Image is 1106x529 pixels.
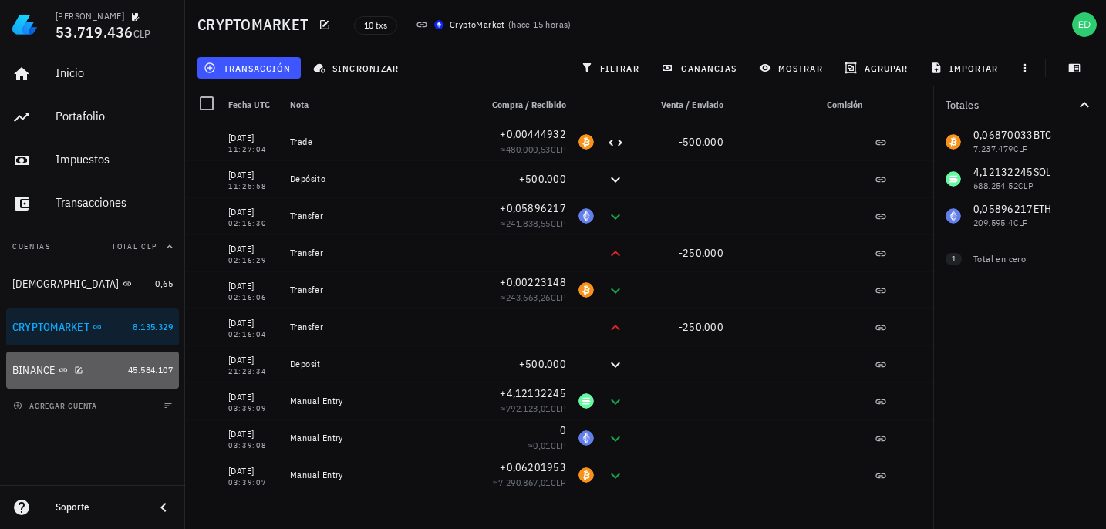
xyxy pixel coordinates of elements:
[290,247,467,259] div: Transfer
[133,27,151,41] span: CLP
[551,440,566,451] span: CLP
[492,99,566,110] span: Compra / Recibido
[56,501,142,514] div: Soporte
[578,134,594,150] div: BTC-icon
[848,62,908,74] span: agrupar
[551,403,566,414] span: CLP
[12,364,56,377] div: BINANCE
[6,142,179,179] a: Impuestos
[584,62,639,74] span: filtrar
[519,357,566,371] span: +500.000
[128,364,173,376] span: 45.584.107
[551,477,566,488] span: CLP
[578,430,594,446] div: ETH-icon
[501,217,566,229] span: ≈
[753,57,832,79] button: mostrar
[316,62,399,74] span: sincronizar
[290,432,467,444] div: Manual Entry
[16,401,97,411] span: agregar cuenta
[933,62,999,74] span: importar
[661,99,723,110] span: Venta / Enviado
[112,241,157,251] span: Total CLP
[493,477,566,488] span: ≈
[56,66,173,80] div: Inicio
[578,171,594,187] div: CLP-icon
[222,86,284,123] div: Fecha UTC
[506,403,551,414] span: 792.123,01
[56,152,173,167] div: Impuestos
[56,195,173,210] div: Transacciones
[679,135,723,149] span: -500.000
[155,278,173,289] span: 0,65
[228,442,278,450] div: 03:39:08
[6,99,179,136] a: Portafolio
[228,463,278,479] div: [DATE]
[506,143,551,155] span: 480.000,53
[228,331,278,339] div: 02:16:04
[284,86,474,123] div: Nota
[290,321,467,333] div: Transfer
[228,405,278,413] div: 03:39:09
[501,403,566,414] span: ≈
[506,217,551,229] span: 241.838,55
[736,245,751,261] div: CLP-icon
[508,17,572,32] span: ( )
[6,265,179,302] a: [DEMOGRAPHIC_DATA] 0,65
[9,398,104,413] button: agregar cuenta
[655,57,747,79] button: ganancias
[6,308,179,345] a: CRYPTOMARKET 8.135.329
[6,185,179,222] a: Transacciones
[933,86,1106,123] button: Totales
[228,368,278,376] div: 21:23:34
[946,99,1075,110] div: Totales
[56,22,133,42] span: 53.719.436
[290,358,467,370] div: Deposit
[827,99,862,110] span: Comisión
[762,62,823,74] span: mostrar
[757,86,868,123] div: Comisión
[528,440,566,451] span: ≈
[6,352,179,389] a: BINANCE 45.584.107
[679,320,723,334] span: -250.000
[12,12,37,37] img: LedgiFi
[290,99,309,110] span: Nota
[631,86,730,123] div: Venta / Enviado
[197,57,301,79] button: transacción
[290,395,467,407] div: Manual Entry
[290,136,467,148] div: Trade
[736,134,751,150] div: CLP-icon
[500,386,566,400] span: +4,12132245
[923,57,1008,79] button: importar
[290,469,467,481] div: Manual Entry
[197,12,314,37] h1: CRYPTOMARKET
[679,246,723,260] span: -250.000
[307,57,409,79] button: sincronizar
[228,220,278,227] div: 02:16:30
[228,352,278,368] div: [DATE]
[578,393,594,409] div: SOL-icon
[12,278,120,291] div: [DEMOGRAPHIC_DATA]
[500,127,566,141] span: +0,00444932
[506,291,551,303] span: 243.663,26
[578,208,594,224] div: ETH-icon
[519,172,566,186] span: +500.000
[973,252,1063,266] div: Total en cero
[578,356,594,372] div: CLP-icon
[12,321,89,334] div: CRYPTOMARKET
[578,467,594,483] div: BTC-icon
[501,143,566,155] span: ≈
[578,282,594,298] div: BTC-icon
[228,241,278,257] div: [DATE]
[290,284,467,296] div: Transfer
[533,440,551,451] span: 0,01
[500,201,566,215] span: +0,05896217
[228,167,278,183] div: [DATE]
[228,278,278,294] div: [DATE]
[500,460,566,474] span: +0,06201953
[56,109,173,123] div: Portafolio
[228,146,278,153] div: 11:27:04
[501,291,566,303] span: ≈
[434,20,443,29] img: CryptoMKT
[498,477,551,488] span: 7.290.867,01
[474,86,572,123] div: Compra / Recibido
